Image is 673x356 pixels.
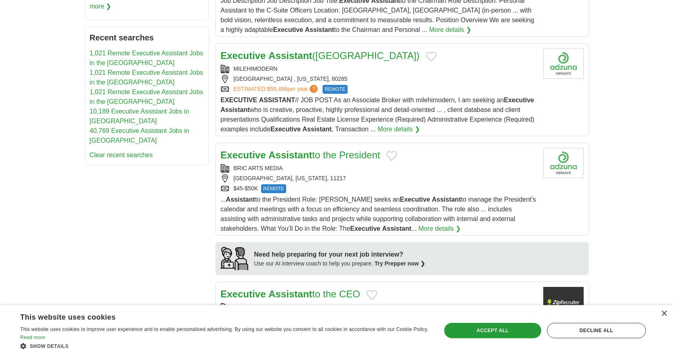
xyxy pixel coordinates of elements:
[221,50,266,61] strong: Executive
[267,86,287,92] span: $59,486
[543,48,584,79] img: Company logo
[90,88,203,105] a: 1,021 Remote Executive Assistant Jobs in the [GEOGRAPHIC_DATA]
[221,303,537,312] div: EPILEPSY FOUNDATION
[30,343,69,349] span: Show details
[273,26,303,33] strong: Executive
[90,127,189,144] a: 40,769 Executive Assistant Jobs in [GEOGRAPHIC_DATA]
[221,75,537,83] div: [GEOGRAPHIC_DATA] , [US_STATE], 80285
[221,289,361,299] a: Executive Assistantto the CEO
[221,196,536,232] span: ... to the President Role: [PERSON_NAME] seeks an to manage the President’s calendar and meetings...
[221,289,266,299] strong: Executive
[221,50,420,61] a: Executive Assistant([GEOGRAPHIC_DATA])
[426,52,437,61] button: Add to favorite jobs
[221,150,266,160] strong: Executive
[221,164,537,173] div: BRIC ARTS MEDIA
[254,250,426,259] div: Need help preparing for your next job interview?
[90,108,189,124] a: 10,189 Executive Assistant Jobs in [GEOGRAPHIC_DATA]
[378,124,420,134] a: More details ❯
[543,287,584,317] img: Company logo
[268,289,312,299] strong: Assistant
[429,25,471,35] a: More details ❯
[323,85,347,94] span: REMOTE
[226,196,255,203] strong: Assistant
[386,151,397,161] button: Add to favorite jobs
[221,65,537,73] div: MILEHIMODERN
[90,69,203,86] a: 1,021 Remote Executive Assistant Jobs in the [GEOGRAPHIC_DATA]
[221,174,537,183] div: [GEOGRAPHIC_DATA], [US_STATE], 11217
[268,50,312,61] strong: Assistant
[259,97,295,103] strong: ASSISTANT
[234,85,320,94] a: ESTIMATED:$59,486per year?
[302,126,331,133] strong: Assistant
[20,310,409,322] div: This website uses cookies
[221,106,250,113] strong: Assistant
[432,196,461,203] strong: Assistant
[90,32,204,44] h2: Recent searches
[305,26,334,33] strong: Assistant
[367,290,377,300] button: Add to favorite jobs
[661,311,667,317] div: Close
[90,50,203,66] a: 1,021 Remote Executive Assistant Jobs in the [GEOGRAPHIC_DATA]
[350,225,380,232] strong: Executive
[310,85,318,93] span: ?
[221,97,534,133] span: // JOB POST As an Associate Broker with milehimodern, I am seeking an who is creative, proactive,...
[20,335,45,340] a: Read more, opens a new window
[504,97,534,103] strong: Executive
[382,225,411,232] strong: Assistant
[254,259,426,268] div: Use our AI interview coach to help you prepare.
[543,148,584,178] img: Company logo
[400,196,430,203] strong: Executive
[270,126,301,133] strong: Executive
[268,150,312,160] strong: Assistant
[261,184,286,193] span: REMOTE
[221,184,537,193] div: $45-$50K
[375,260,426,267] a: Try Prepper now ❯
[90,152,153,158] a: Clear recent searches
[20,327,428,332] span: This website uses cookies to improve user experience and to enable personalised advertising. By u...
[221,97,257,103] strong: EXECUTIVE
[444,323,541,338] div: Accept all
[20,342,429,350] div: Show details
[547,323,646,338] div: Decline all
[221,150,380,160] a: Executive Assistantto the President
[418,224,461,234] a: More details ❯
